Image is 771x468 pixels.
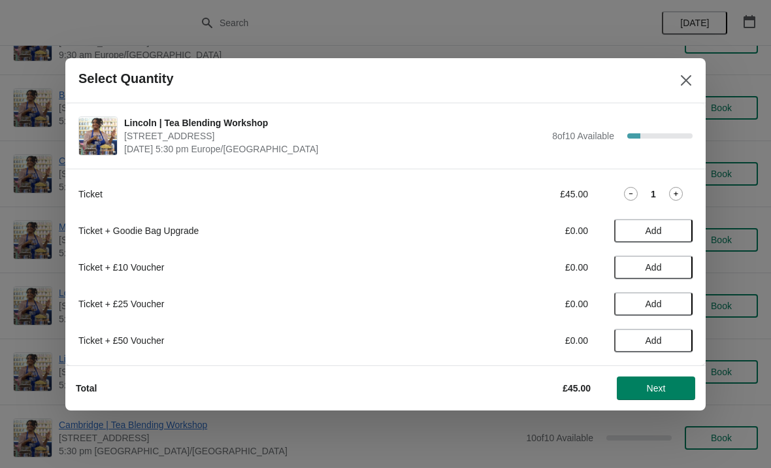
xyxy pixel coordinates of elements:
div: Ticket + £10 Voucher [78,261,441,274]
div: £0.00 [467,261,588,274]
span: [DATE] 5:30 pm Europe/[GEOGRAPHIC_DATA] [124,142,546,156]
span: 8 of 10 Available [552,131,614,141]
div: Ticket + £50 Voucher [78,334,441,347]
span: Add [646,299,662,309]
button: Add [614,292,693,316]
img: Lincoln | Tea Blending Workshop | 30 Sincil Street, Lincoln, LN5 7ET | November 2 | 5:30 pm Europ... [79,117,117,155]
div: Ticket + £25 Voucher [78,297,441,310]
strong: 1 [651,188,656,201]
div: Ticket [78,188,441,201]
div: £45.00 [467,188,588,201]
button: Add [614,219,693,242]
span: Add [646,262,662,273]
span: Add [646,335,662,346]
span: Next [647,383,666,393]
div: £0.00 [467,224,588,237]
strong: £45.00 [563,383,591,393]
span: [STREET_ADDRESS] [124,129,546,142]
button: Add [614,256,693,279]
button: Close [674,69,698,92]
h2: Select Quantity [78,71,174,86]
button: Add [614,329,693,352]
span: Add [646,226,662,236]
span: Lincoln | Tea Blending Workshop [124,116,546,129]
div: Ticket + Goodie Bag Upgrade [78,224,441,237]
div: £0.00 [467,334,588,347]
div: £0.00 [467,297,588,310]
button: Next [617,376,695,400]
strong: Total [76,383,97,393]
